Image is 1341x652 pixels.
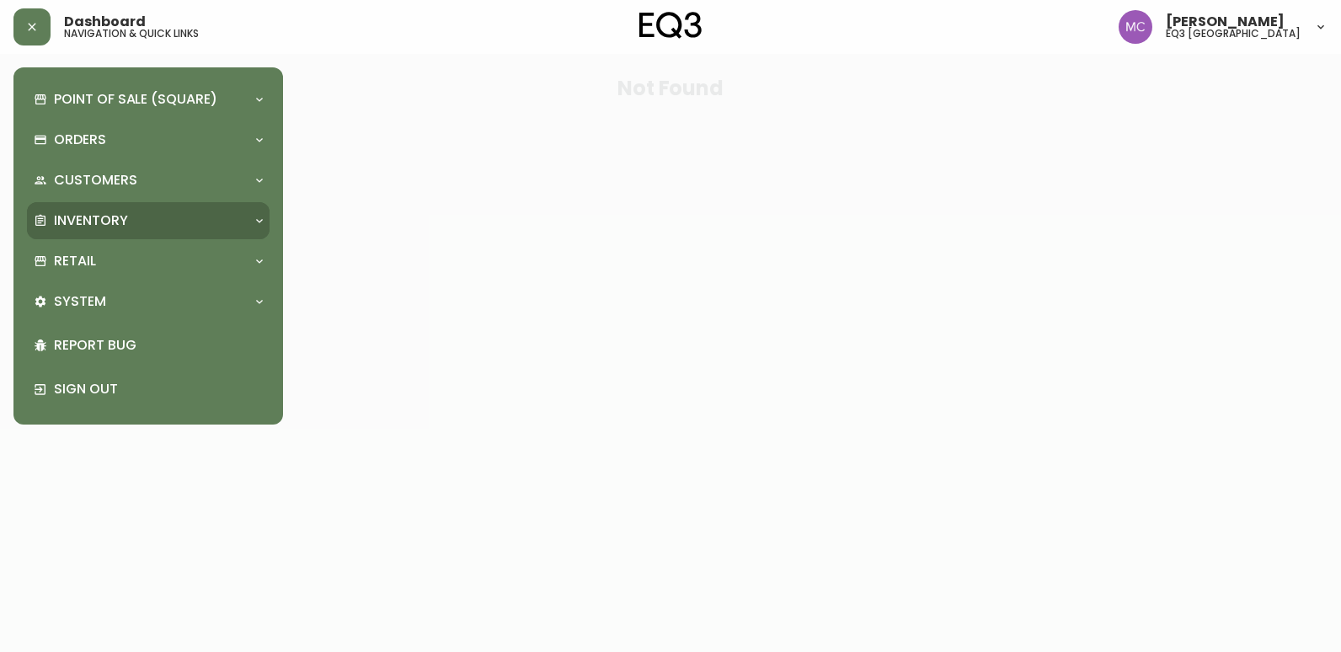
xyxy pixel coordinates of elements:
p: Inventory [54,211,128,230]
div: Orders [27,121,270,158]
div: Retail [27,243,270,280]
img: 6dbdb61c5655a9a555815750a11666cc [1119,10,1152,44]
h5: eq3 [GEOGRAPHIC_DATA] [1166,29,1301,39]
p: Orders [54,131,106,149]
span: [PERSON_NAME] [1166,15,1285,29]
div: Inventory [27,202,270,239]
div: Customers [27,162,270,199]
p: Sign Out [54,380,263,398]
p: Retail [54,252,96,270]
p: Point of Sale (Square) [54,90,217,109]
img: logo [639,12,702,39]
p: Report Bug [54,336,263,355]
p: Customers [54,171,137,190]
h5: navigation & quick links [64,29,199,39]
p: System [54,292,106,311]
div: Point of Sale (Square) [27,81,270,118]
div: Sign Out [27,367,270,411]
div: System [27,283,270,320]
span: Dashboard [64,15,146,29]
div: Report Bug [27,323,270,367]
